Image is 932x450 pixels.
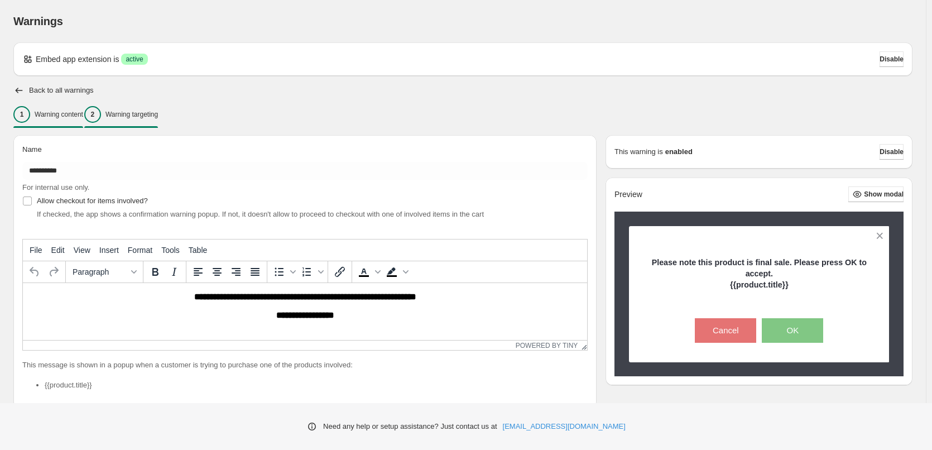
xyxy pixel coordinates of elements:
[516,342,578,350] a: Powered by Tiny
[880,51,904,67] button: Disable
[730,280,789,289] strong: {{product.title}}
[246,262,265,281] button: Justify
[503,421,626,432] a: [EMAIL_ADDRESS][DOMAIN_NAME]
[354,262,382,281] div: Text color
[105,110,158,119] p: Warning targeting
[652,258,867,278] strong: Please note this product is final sale. Please press OK to accept.
[68,262,141,281] button: Formats
[37,197,148,205] span: Allow checkout for items involved?
[382,262,410,281] div: Background color
[189,262,208,281] button: Align left
[189,246,207,255] span: Table
[99,246,119,255] span: Insert
[227,262,246,281] button: Align right
[74,246,90,255] span: View
[614,146,663,157] p: This warning is
[36,54,119,65] p: Embed app extension is
[146,262,165,281] button: Bold
[13,103,83,126] button: 1Warning content
[165,262,184,281] button: Italic
[128,246,152,255] span: Format
[330,262,349,281] button: Insert/edit link
[208,262,227,281] button: Align center
[864,190,904,199] span: Show modal
[73,267,127,276] span: Paragraph
[44,262,63,281] button: Redo
[23,283,587,340] iframe: Rich Text Area
[22,360,588,371] p: This message is shown in a popup when a customer is trying to purchase one of the products involved:
[270,262,297,281] div: Bullet list
[614,190,642,199] h2: Preview
[578,341,587,350] div: Resize
[13,106,30,123] div: 1
[880,144,904,160] button: Disable
[37,210,484,218] span: If checked, the app shows a confirmation warning popup. If not, it doesn't allow to proceed to ch...
[22,145,42,154] span: Name
[665,146,693,157] strong: enabled
[30,246,42,255] span: File
[45,380,588,391] li: {{product.title}}
[84,103,158,126] button: 2Warning targeting
[22,183,89,192] span: For internal use only.
[880,55,904,64] span: Disable
[13,15,63,27] span: Warnings
[51,246,65,255] span: Edit
[880,147,904,156] span: Disable
[297,262,325,281] div: Numbered list
[848,186,904,202] button: Show modal
[126,55,143,64] span: active
[25,262,44,281] button: Undo
[84,106,101,123] div: 2
[35,110,83,119] p: Warning content
[161,246,180,255] span: Tools
[762,318,823,343] button: OK
[29,86,94,95] h2: Back to all warnings
[695,318,756,343] button: Cancel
